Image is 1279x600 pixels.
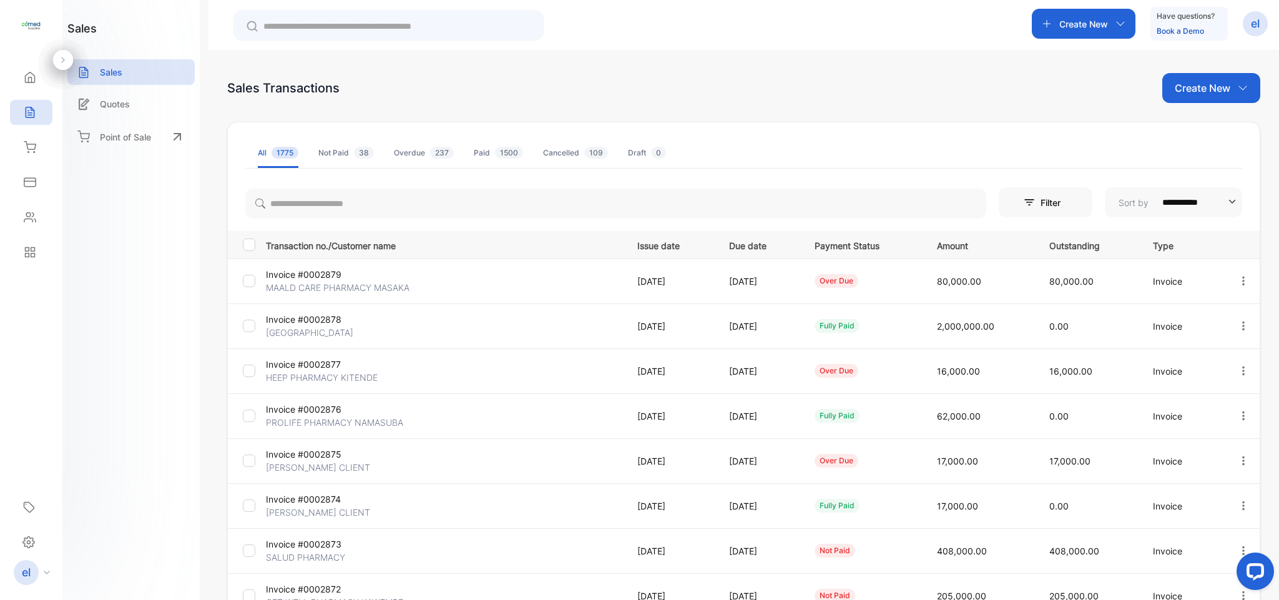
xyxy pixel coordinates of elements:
p: [DATE] [637,544,704,558]
button: el [1243,9,1268,39]
p: Outstanding [1049,237,1127,252]
span: 0 [651,147,666,159]
p: [DATE] [637,499,704,513]
p: Invoice [1153,499,1212,513]
a: Book a Demo [1157,26,1204,36]
span: 109 [584,147,608,159]
p: Invoice #0002873 [266,538,385,551]
div: Sales Transactions [227,79,340,97]
p: el [1251,16,1260,32]
button: Create New [1162,73,1260,103]
p: Sales [100,66,122,79]
p: [DATE] [637,320,704,333]
p: Invoice [1153,455,1212,468]
p: Have questions? [1157,10,1215,22]
p: Type [1153,237,1212,252]
div: Paid [474,147,523,159]
p: Payment Status [815,237,911,252]
p: Transaction no./Customer name [266,237,622,252]
div: over due [815,274,858,288]
p: SALUD PHARMACY [266,551,385,564]
span: 1775 [272,147,298,159]
p: [DATE] [729,365,789,378]
p: HEEP PHARMACY KITENDE [266,371,385,384]
p: [DATE] [637,365,704,378]
p: [DATE] [729,499,789,513]
p: Invoice #0002874 [266,493,385,506]
p: Invoice #0002878 [266,313,385,326]
p: Create New [1175,81,1230,96]
div: fully paid [815,319,860,333]
p: Sort by [1119,196,1149,209]
p: Invoice #0002875 [266,448,385,461]
button: Sort by [1105,187,1242,217]
span: 17,000.00 [1049,456,1090,466]
p: [GEOGRAPHIC_DATA] [266,326,385,339]
span: 80,000.00 [1049,276,1094,287]
span: 16,000.00 [937,366,980,376]
img: logo [22,16,41,35]
p: [PERSON_NAME] CLIENT [266,506,385,519]
div: Draft [628,147,666,159]
p: [PERSON_NAME] CLIENT [266,461,385,474]
div: Not Paid [318,147,374,159]
p: Invoice #0002872 [266,583,385,596]
p: Invoice [1153,365,1212,378]
div: fully paid [815,409,860,423]
p: [DATE] [729,275,789,288]
div: Overdue [394,147,454,159]
p: Point of Sale [100,130,151,144]
span: 16,000.00 [1049,366,1092,376]
p: Quotes [100,97,130,111]
span: 17,000.00 [937,456,978,466]
a: Sales [67,59,195,85]
p: [DATE] [729,455,789,468]
h1: sales [67,20,97,37]
span: 80,000.00 [937,276,981,287]
p: Issue date [637,237,704,252]
p: Invoice #0002877 [266,358,385,371]
p: [DATE] [637,275,704,288]
span: 408,000.00 [937,546,987,556]
p: [DATE] [637,455,704,468]
button: Create New [1032,9,1135,39]
div: fully paid [815,499,860,513]
p: Due date [729,237,789,252]
p: Create New [1059,17,1108,31]
div: All [258,147,298,159]
span: 408,000.00 [1049,546,1099,556]
span: 17,000.00 [937,501,978,511]
div: Cancelled [543,147,608,159]
p: Amount [937,237,1024,252]
span: 0.00 [1049,321,1069,332]
p: [DATE] [729,320,789,333]
span: 2,000,000.00 [937,321,994,332]
iframe: LiveChat chat widget [1227,548,1279,600]
p: Invoice [1153,320,1212,333]
p: Invoice [1153,544,1212,558]
span: 0.00 [1049,501,1069,511]
p: Invoice [1153,410,1212,423]
p: Invoice [1153,275,1212,288]
span: 62,000.00 [937,411,981,421]
span: 1500 [495,147,523,159]
p: [DATE] [637,410,704,423]
p: [DATE] [729,544,789,558]
div: over due [815,454,858,468]
a: Point of Sale [67,123,195,150]
p: MAALD CARE PHARMACY MASAKA [266,281,409,294]
div: over due [815,364,858,378]
p: Invoice #0002879 [266,268,385,281]
div: not paid [815,544,855,558]
p: [DATE] [729,410,789,423]
span: 0.00 [1049,411,1069,421]
a: Quotes [67,91,195,117]
span: 237 [430,147,454,159]
p: PROLIFE PHARMACY NAMASUBA [266,416,403,429]
span: 38 [354,147,374,159]
p: Invoice #0002876 [266,403,385,416]
p: el [22,564,31,581]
